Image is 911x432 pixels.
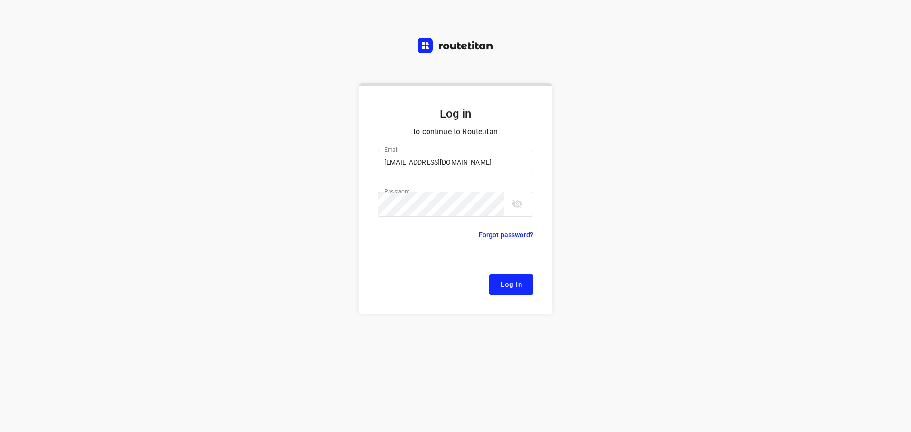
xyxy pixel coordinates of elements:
[378,106,533,121] h5: Log in
[479,229,533,240] p: Forgot password?
[501,278,522,291] span: Log In
[508,194,527,213] button: toggle password visibility
[418,38,493,53] img: Routetitan
[378,125,533,138] p: to continue to Routetitan
[489,274,533,295] button: Log In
